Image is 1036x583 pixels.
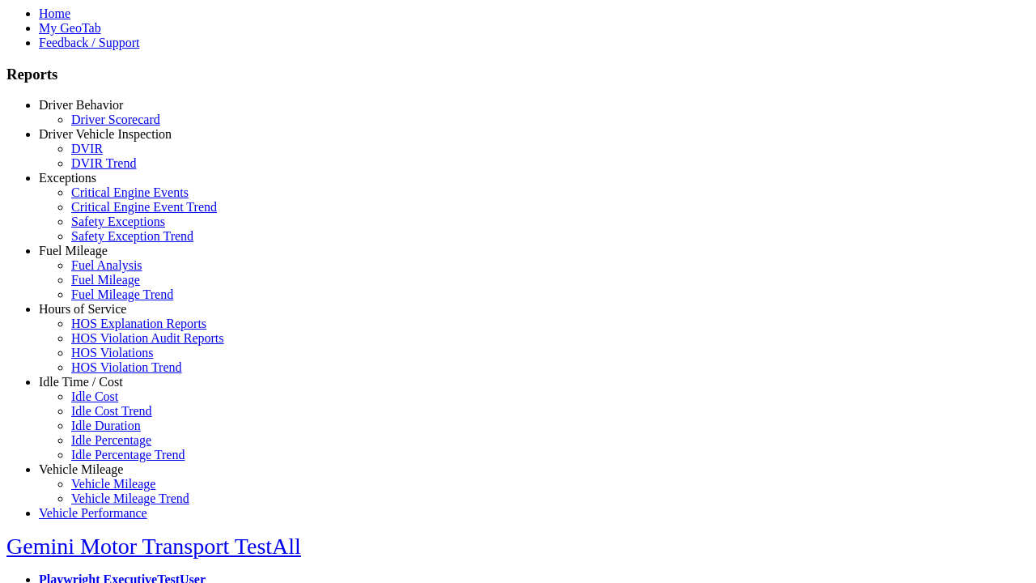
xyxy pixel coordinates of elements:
a: Idle Cost [71,389,118,403]
a: HOS Violations [71,346,153,360]
a: Idle Percentage [71,433,151,447]
a: Gemini Motor Transport TestAll [6,534,301,559]
a: Vehicle Mileage [71,477,155,491]
a: Home [39,6,70,20]
a: Idle Duration [71,419,141,432]
a: Driver Behavior [39,98,123,112]
a: DVIR Trend [71,156,136,170]
a: My GeoTab [39,21,101,35]
a: Vehicle Mileage [39,462,123,476]
a: HOS Explanation Reports [71,317,206,330]
a: Driver Vehicle Inspection [39,127,172,141]
a: Vehicle Mileage Trend [71,492,189,505]
a: Exceptions [39,171,96,185]
a: Fuel Mileage Trend [71,287,173,301]
a: Safety Exception Trend [71,229,193,243]
a: HOS Violation Audit Reports [71,331,224,345]
h3: Reports [6,66,1030,83]
a: Idle Time / Cost [39,375,123,389]
a: HOS Violation Trend [71,360,182,374]
a: Driver Scorecard [71,113,160,126]
a: Vehicle Performance [39,506,147,520]
a: Critical Engine Event Trend [71,200,217,214]
a: Idle Cost Trend [71,404,152,418]
a: Feedback / Support [39,36,139,49]
a: DVIR [71,142,103,155]
a: Fuel Analysis [71,258,142,272]
a: Fuel Mileage [39,244,108,257]
a: Safety Exceptions [71,215,165,228]
a: Hours of Service [39,302,126,316]
a: Idle Percentage Trend [71,448,185,462]
a: Fuel Mileage [71,273,140,287]
a: Critical Engine Events [71,185,189,199]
